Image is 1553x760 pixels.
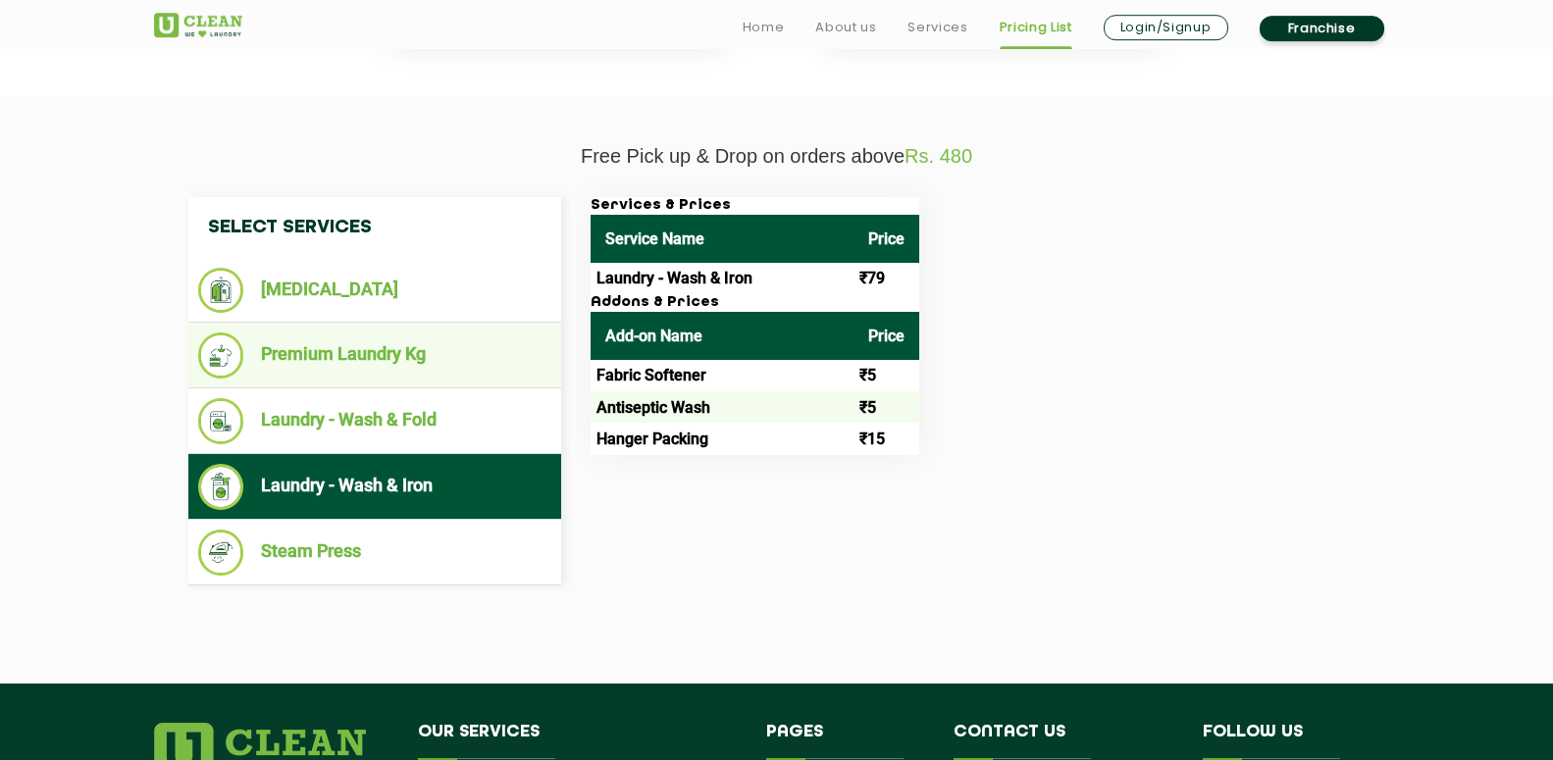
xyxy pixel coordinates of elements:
h4: Contact us [954,723,1173,760]
td: Antiseptic Wash [591,391,854,423]
a: Franchise [1260,16,1384,41]
span: Rs. 480 [905,145,972,167]
li: Laundry - Wash & Iron [198,464,551,510]
img: UClean Laundry and Dry Cleaning [154,13,242,37]
a: Login/Signup [1104,15,1228,40]
img: Steam Press [198,530,244,576]
td: Laundry - Wash & Iron [591,263,854,294]
th: Price [854,215,919,263]
td: Hanger Packing [591,423,854,454]
p: Free Pick up & Drop on orders above [154,145,1400,168]
li: Laundry - Wash & Fold [198,398,551,444]
img: Dry Cleaning [198,268,244,313]
a: About us [815,16,876,39]
h4: Our Services [418,723,738,760]
h3: Addons & Prices [591,294,919,312]
h3: Services & Prices [591,197,919,215]
h4: Pages [766,723,924,760]
td: ₹15 [854,423,919,454]
th: Add-on Name [591,312,854,360]
img: Laundry - Wash & Iron [198,464,244,510]
th: Service Name [591,215,854,263]
img: Premium Laundry Kg [198,332,244,379]
h4: Select Services [188,197,561,258]
h4: Follow us [1203,723,1375,760]
li: [MEDICAL_DATA] [198,268,551,313]
th: Price [854,312,919,360]
a: Home [743,16,785,39]
td: ₹79 [854,263,919,294]
img: Laundry - Wash & Fold [198,398,244,444]
li: Premium Laundry Kg [198,332,551,379]
a: Pricing List [1000,16,1072,39]
a: Services [907,16,967,39]
td: ₹5 [854,360,919,391]
td: Fabric Softener [591,360,854,391]
td: ₹5 [854,391,919,423]
li: Steam Press [198,530,551,576]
